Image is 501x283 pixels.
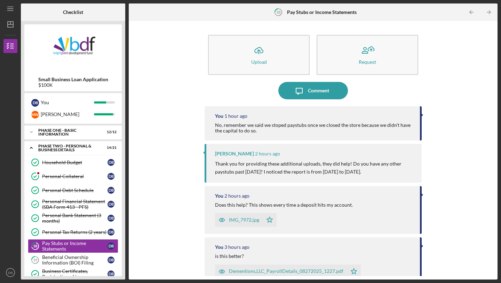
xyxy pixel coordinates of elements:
[28,197,118,211] a: Personal Financial Statement (SBA Form 413 - PFS)DB
[108,201,114,208] div: D B
[42,188,108,193] div: Personal Debt Schedule
[215,213,277,227] button: IMG_7972.jpg
[42,229,108,235] div: Personal Tax Returns (2 years)
[31,111,39,118] div: M W
[255,151,280,156] time: 2025-08-27 17:16
[24,28,122,70] img: Product logo
[28,169,118,183] a: Personal CollateralDB
[215,151,254,156] div: [PERSON_NAME]
[108,270,114,277] div: D B
[317,35,418,75] button: Request
[104,130,117,134] div: 12 / 12
[28,183,118,197] a: Personal Debt ScheduleDB
[41,97,94,108] div: You
[28,155,118,169] a: Household BudgetDB
[215,113,223,119] div: You
[38,82,108,88] div: $100K
[215,193,223,199] div: You
[276,10,280,14] tspan: 18
[251,59,267,64] div: Upload
[104,146,117,150] div: 14 / 21
[3,266,17,280] button: DB
[28,225,118,239] a: Personal Tax Returns (2 years)DB
[108,159,114,166] div: D B
[38,128,99,136] div: Phase One - Basic Information
[41,108,94,120] div: [PERSON_NAME]
[215,265,361,278] button: Dementions,LLC_PayrollDetails_08272025_1227.pdf
[28,211,118,225] a: Personal Bank Statement (3 months)DB
[33,244,37,248] tspan: 18
[215,122,413,133] div: No, remember we said we stoped paystubs once we closed the store because we didn't have the capit...
[31,99,39,107] div: D B
[208,35,310,75] button: Upload
[215,244,223,250] div: You
[224,193,249,199] time: 2025-08-27 16:50
[229,217,259,223] div: IMG_7972.jpg
[28,253,118,267] a: 19Beneficial Ownership Information (BOI) FilingDB
[278,82,348,99] button: Comment
[42,213,108,224] div: Personal Bank Statement (3 months)
[42,268,108,280] div: Business Certificates, Registrations, Licenses
[308,82,329,99] div: Comment
[28,267,118,281] a: Business Certificates, Registrations, LicensesDB
[287,9,357,15] b: Pay Stubs or Income Statements
[42,240,108,252] div: Pay Stubs or Income Statements
[108,229,114,236] div: D B
[108,187,114,194] div: D B
[224,244,249,250] time: 2025-08-27 16:29
[38,77,108,82] b: Small Business Loan Application
[229,268,343,274] div: Dementions,LLC_PayrollDetails_08272025_1227.pdf
[63,9,83,15] b: Checklist
[224,113,247,119] time: 2025-08-27 17:45
[108,215,114,222] div: D B
[42,199,108,210] div: Personal Financial Statement (SBA Form 413 - PFS)
[215,202,353,208] div: Does this help? This shows every time a deposit hits my account.
[8,271,13,275] text: DB
[42,160,108,165] div: Household Budget
[215,160,415,176] p: Thank you for providing these additional uploads, they did help! Do you have any other paystubs p...
[359,59,376,64] div: Request
[33,258,38,262] tspan: 19
[108,173,114,180] div: D B
[108,257,114,263] div: D B
[215,253,244,259] div: is this better?
[42,254,108,266] div: Beneficial Ownership Information (BOI) Filing
[28,239,118,253] a: 18Pay Stubs or Income StatementsDB
[38,144,99,152] div: PHASE TWO - PERSONAL & BUSINESS DETAILS
[108,243,114,250] div: D B
[42,174,108,179] div: Personal Collateral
